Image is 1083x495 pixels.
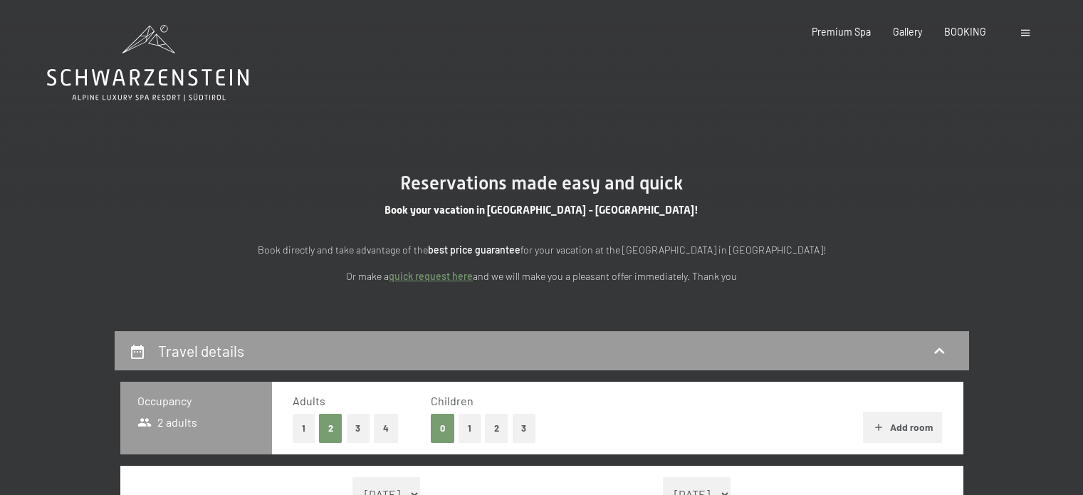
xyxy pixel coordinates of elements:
[513,414,536,443] button: 3
[431,414,454,443] button: 0
[229,269,855,285] p: Or make a and we will make you a pleasant offer immediately. Thank you
[137,415,198,430] span: 2 adults
[293,394,325,407] span: Adults
[863,412,942,443] button: Add room
[347,414,370,443] button: 3
[428,244,520,256] strong: best price guarantee
[400,172,683,194] span: Reservations made easy and quick
[137,393,255,409] h3: Occupancy
[158,342,244,360] h2: Travel details
[319,414,342,443] button: 2
[893,26,922,38] a: Gallery
[384,204,699,217] span: Book your vacation in [GEOGRAPHIC_DATA] - [GEOGRAPHIC_DATA]!
[229,242,855,259] p: Book directly and take advantage of the for your vacation at the [GEOGRAPHIC_DATA] in [GEOGRAPHIC...
[293,414,315,443] button: 1
[374,414,398,443] button: 4
[812,26,871,38] a: Premium Spa
[431,394,474,407] span: Children
[944,26,986,38] a: BOOKING
[485,414,508,443] button: 2
[459,414,481,443] button: 1
[389,270,473,282] a: quick request here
